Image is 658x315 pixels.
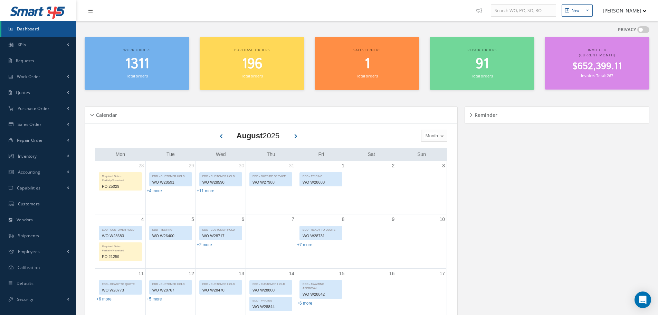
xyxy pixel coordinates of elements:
div: WO W28731 [300,232,342,240]
td: August 4, 2025 [95,214,145,269]
span: Work Order [17,74,40,80]
td: August 5, 2025 [145,214,196,269]
div: WO W28842 [300,290,342,298]
span: Accounting [18,169,40,175]
a: August 16, 2025 [388,269,396,279]
div: WO W28688 [300,178,342,186]
span: Sales orders [353,47,380,52]
div: EDD - READY TO QUOTE [300,226,342,232]
div: Required Date - Partially/Received [99,243,142,253]
a: Show 5 more events [147,297,162,302]
span: Dashboard [17,26,39,32]
div: EDD - CUSTOMER HOLD [99,226,142,232]
span: Repair Order [17,137,43,143]
a: Saturday [366,150,376,159]
small: Total orders [126,73,147,78]
span: Month [424,132,438,139]
span: Inventory [18,153,37,159]
div: EDD - READY TO QUOTE [99,280,142,286]
h5: Reminder [473,110,497,118]
span: 196 [242,54,263,74]
a: July 28, 2025 [137,161,145,171]
span: Vendors [17,217,33,223]
a: August 11, 2025 [137,269,145,279]
div: EDD - CUSTOMER HOLD [200,280,242,286]
a: Purchase orders 196 Total orders [200,37,304,90]
a: Tuesday [165,150,176,159]
a: Invoiced (Current Month) $652,399.11 Invoices Total: 267 [545,37,649,90]
td: July 31, 2025 [246,161,296,214]
span: Capabilities [17,185,41,191]
div: EDD - OUTSIDE SERVICE [250,173,292,178]
span: 1 [364,54,370,74]
span: 91 [476,54,489,74]
a: Monday [114,150,126,159]
b: August [237,131,263,140]
div: EDD - PRICING [250,297,292,303]
div: EDD - TESTING [150,226,192,232]
a: Show 6 more events [96,297,112,302]
a: August 9, 2025 [391,214,396,224]
div: EDD - AWAITING APPROVAL [300,280,342,290]
a: August 5, 2025 [190,214,196,224]
div: Required Date - Partially/Received [99,173,142,183]
span: KPIs [18,42,26,48]
span: Repair orders [467,47,497,52]
a: Repair orders 91 Total orders [430,37,534,90]
div: WO W28683 [99,232,142,240]
div: WO W28844 [250,303,292,311]
span: (Current Month) [579,53,615,57]
div: WO W28767 [150,286,192,294]
a: August 17, 2025 [438,269,446,279]
span: Customers [18,201,40,207]
small: Invoices Total: 267 [581,73,613,78]
a: August 7, 2025 [290,214,296,224]
span: Quotes [16,90,30,95]
div: EDD - PRICING [300,173,342,178]
a: Dashboard [1,21,76,37]
a: Sales orders 1 Total orders [315,37,419,90]
a: Show 7 more events [297,242,312,247]
td: August 10, 2025 [396,214,446,269]
a: August 4, 2025 [140,214,145,224]
a: Show 4 more events [147,188,162,193]
a: Sunday [416,150,427,159]
div: WO W26400 [150,232,192,240]
span: Defaults [17,280,34,286]
a: August 2, 2025 [391,161,396,171]
td: August 7, 2025 [246,214,296,269]
div: Open Intercom Messenger [635,291,651,308]
div: WO W28800 [250,286,292,294]
a: July 31, 2025 [287,161,296,171]
td: August 6, 2025 [196,214,246,269]
div: PO 25029 [99,183,142,191]
a: Friday [317,150,325,159]
a: August 10, 2025 [438,214,446,224]
small: Total orders [241,73,263,78]
label: PRIVACY [618,26,636,33]
a: August 8, 2025 [340,214,346,224]
a: Work orders 1311 Total orders [85,37,189,90]
small: Total orders [471,73,493,78]
a: August 15, 2025 [338,269,346,279]
span: Shipments [18,233,39,239]
div: New [572,8,580,13]
a: July 29, 2025 [187,161,196,171]
td: July 28, 2025 [95,161,145,214]
a: August 1, 2025 [340,161,346,171]
div: EDD - CUSTOMER HOLD [250,280,292,286]
a: July 30, 2025 [237,161,246,171]
td: August 3, 2025 [396,161,446,214]
a: Wednesday [214,150,227,159]
span: Security [17,296,33,302]
div: WO W28591 [150,178,192,186]
button: [PERSON_NAME] [596,4,647,17]
span: Purchase orders [234,47,270,52]
span: Invoiced [588,47,607,52]
div: WO W28717 [200,232,242,240]
td: August 8, 2025 [296,214,346,269]
a: Show 2 more events [197,242,212,247]
div: EDD - CUSTOMER HOLD [150,173,192,178]
input: Search WO, PO, SO, RO [491,4,556,17]
div: WO W28773 [99,286,142,294]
